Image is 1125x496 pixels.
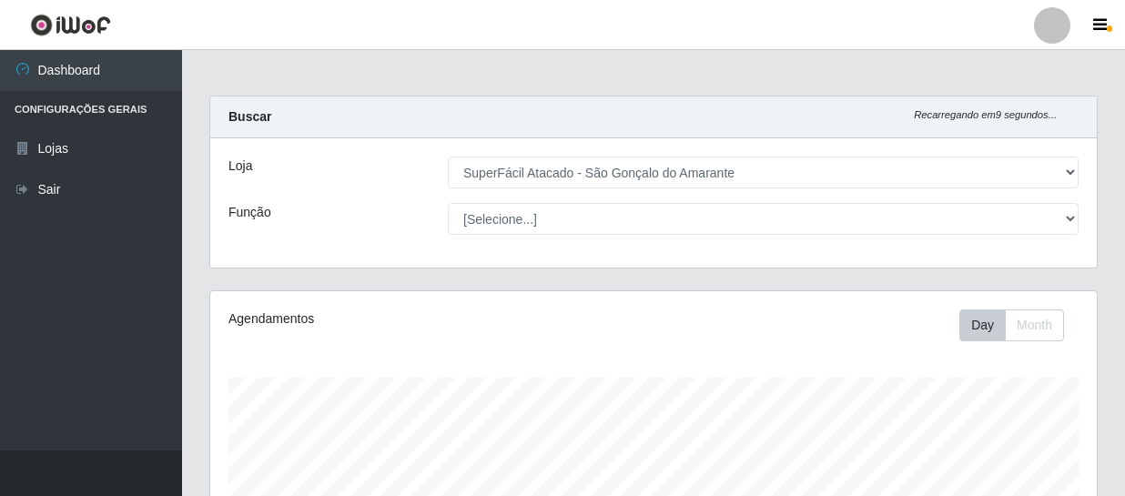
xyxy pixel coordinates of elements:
i: Recarregando em 9 segundos... [914,109,1057,120]
button: Month [1005,309,1064,341]
strong: Buscar [228,109,271,124]
label: Loja [228,157,252,176]
div: Toolbar with button groups [959,309,1079,341]
div: Agendamentos [228,309,567,329]
label: Função [228,203,271,222]
img: CoreUI Logo [30,14,111,36]
button: Day [959,309,1006,341]
div: First group [959,309,1064,341]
